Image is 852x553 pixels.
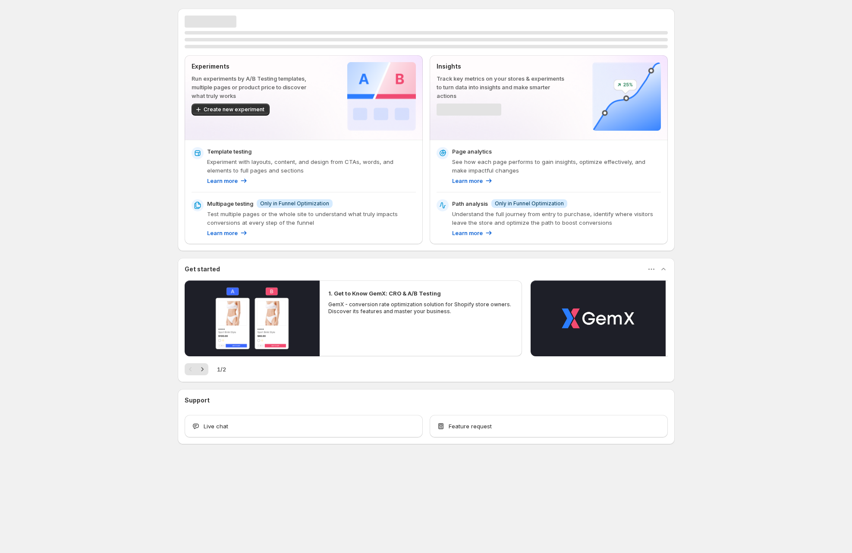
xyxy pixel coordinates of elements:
[495,200,564,207] span: Only in Funnel Optimization
[207,199,253,208] p: Multipage testing
[192,62,320,71] p: Experiments
[192,74,320,100] p: Run experiments by A/B Testing templates, multiple pages or product price to discover what truly ...
[204,106,264,113] span: Create new experiment
[452,229,493,237] a: Learn more
[207,176,238,185] p: Learn more
[449,422,492,430] span: Feature request
[452,176,483,185] p: Learn more
[185,280,320,356] button: Play video
[185,363,208,375] nav: Pagination
[217,365,226,374] span: 1 / 2
[196,363,208,375] button: Next
[207,229,238,237] p: Learn more
[207,210,416,227] p: Test multiple pages or the whole site to understand what truly impacts conversions at every step ...
[592,62,661,131] img: Insights
[207,176,248,185] a: Learn more
[452,176,493,185] a: Learn more
[185,265,220,273] h3: Get started
[260,200,329,207] span: Only in Funnel Optimization
[452,210,661,227] p: Understand the full journey from entry to purchase, identify where visitors leave the store and o...
[328,301,514,315] p: GemX - conversion rate optimization solution for Shopify store owners. Discover its features and ...
[437,62,565,71] p: Insights
[452,229,483,237] p: Learn more
[192,104,270,116] button: Create new experiment
[207,157,416,175] p: Experiment with layouts, content, and design from CTAs, words, and elements to full pages and sec...
[347,62,416,131] img: Experiments
[207,229,248,237] a: Learn more
[204,422,228,430] span: Live chat
[452,199,488,208] p: Path analysis
[328,289,441,298] h2: 1. Get to Know GemX: CRO & A/B Testing
[185,396,210,405] h3: Support
[452,157,661,175] p: See how each page performs to gain insights, optimize effectively, and make impactful changes
[531,280,666,356] button: Play video
[452,147,492,156] p: Page analytics
[437,74,565,100] p: Track key metrics on your stores & experiments to turn data into insights and make smarter actions
[207,147,252,156] p: Template testing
